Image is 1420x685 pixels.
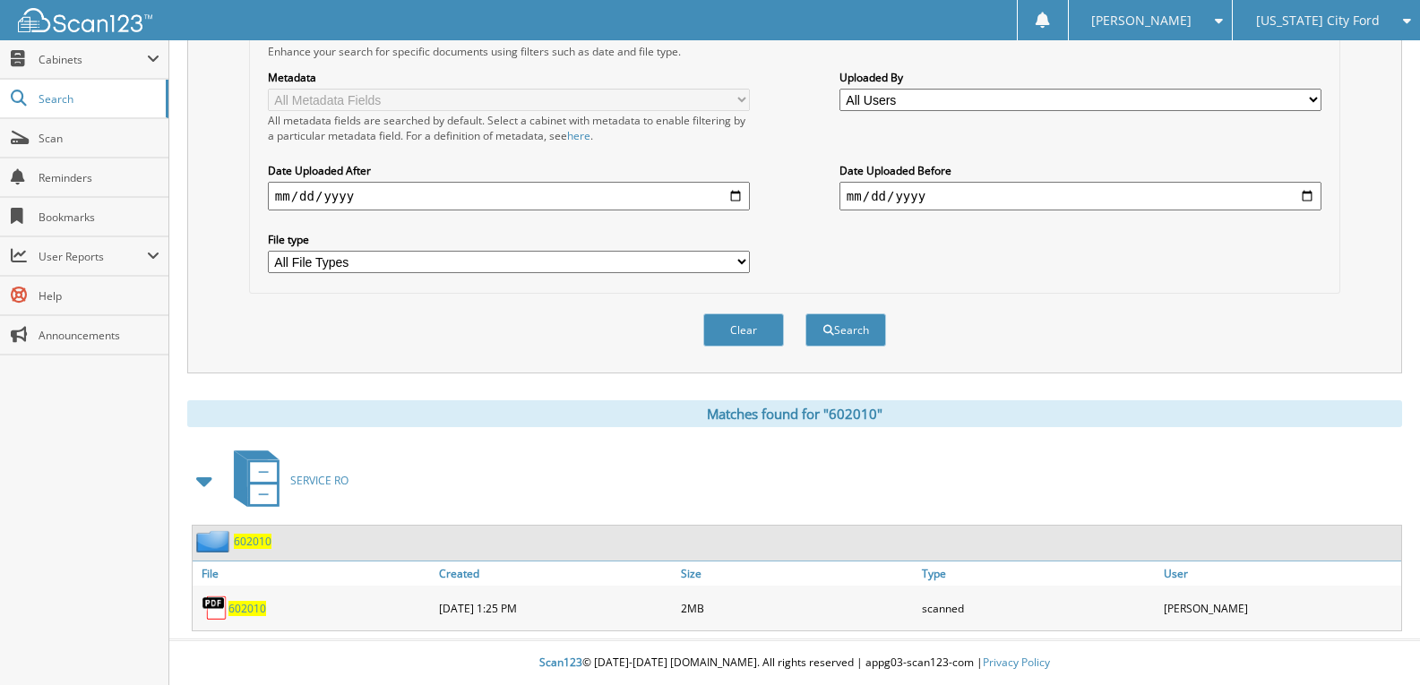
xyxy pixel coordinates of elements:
img: PDF.png [202,595,228,621]
iframe: Chat Widget [1330,599,1420,685]
div: Matches found for "602010" [187,400,1402,427]
input: end [839,182,1321,210]
a: Created [435,561,676,586]
span: [US_STATE] City Ford [1256,15,1380,26]
input: start [268,182,750,210]
span: Reminders [39,170,159,185]
div: © [DATE]-[DATE] [DOMAIN_NAME]. All rights reserved | appg03-scan123-com | [169,641,1420,685]
span: Scan123 [539,655,582,670]
label: Metadata [268,70,750,85]
span: Bookmarks [39,210,159,225]
a: Type [917,561,1159,586]
img: folder2.png [196,530,234,552]
div: [PERSON_NAME] [1159,590,1401,626]
label: File type [268,232,750,247]
span: User Reports [39,249,147,264]
button: Search [805,313,886,347]
span: SERVICE RO [290,473,349,488]
a: 602010 [234,534,271,549]
a: Size [676,561,918,586]
div: All metadata fields are searched by default. Select a cabinet with metadata to enable filtering b... [268,113,750,143]
span: [PERSON_NAME] [1091,15,1192,26]
span: Help [39,288,159,304]
label: Uploaded By [839,70,1321,85]
span: Search [39,91,157,107]
a: Privacy Policy [983,655,1050,670]
span: Announcements [39,328,159,343]
a: SERVICE RO [223,445,349,516]
span: Scan [39,131,159,146]
label: Date Uploaded Before [839,163,1321,178]
a: User [1159,561,1401,586]
a: File [193,561,435,586]
div: scanned [917,590,1159,626]
div: Enhance your search for specific documents using filters such as date and file type. [259,44,1330,59]
span: Cabinets [39,52,147,67]
img: scan123-logo-white.svg [18,8,152,32]
div: [DATE] 1:25 PM [435,590,676,626]
a: here [567,128,590,143]
div: 2MB [676,590,918,626]
button: Clear [703,313,784,347]
label: Date Uploaded After [268,163,750,178]
a: 602010 [228,601,266,616]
